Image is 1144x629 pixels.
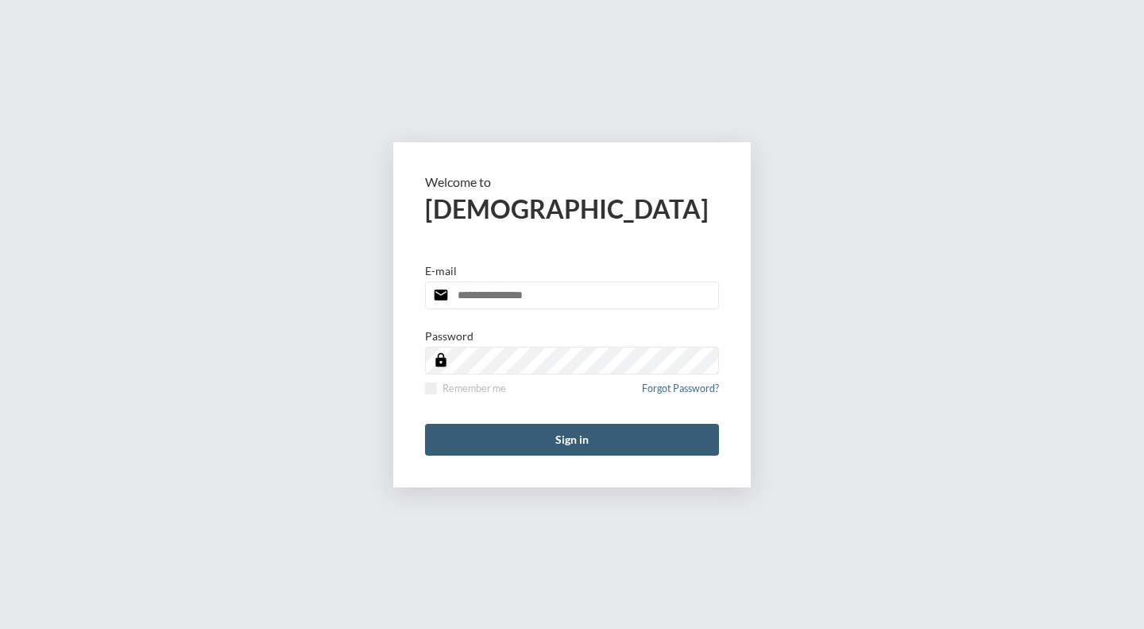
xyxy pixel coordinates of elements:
h2: [DEMOGRAPHIC_DATA] [425,193,719,224]
p: Password [425,329,473,343]
p: E-mail [425,264,457,278]
a: Forgot Password? [642,382,719,404]
p: Welcome to [425,174,719,189]
button: Sign in [425,424,719,456]
label: Remember me [425,382,506,394]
